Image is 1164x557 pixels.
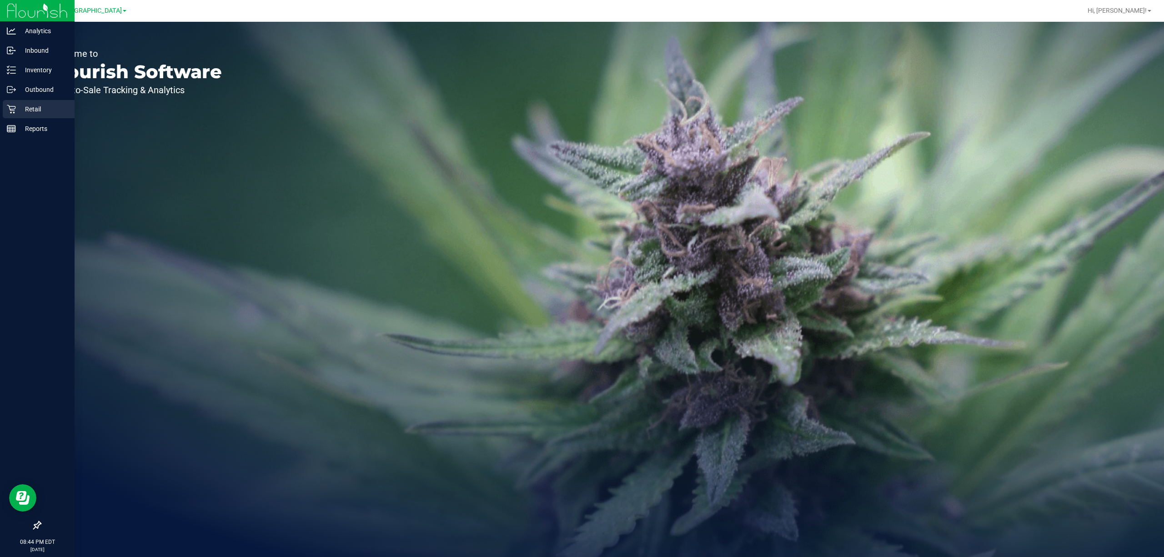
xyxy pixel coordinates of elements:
p: Reports [16,123,70,134]
inline-svg: Retail [7,105,16,114]
p: Inventory [16,65,70,75]
p: Seed-to-Sale Tracking & Analytics [49,85,222,95]
inline-svg: Inventory [7,65,16,75]
inline-svg: Inbound [7,46,16,55]
p: Inbound [16,45,70,56]
p: Flourish Software [49,63,222,81]
p: Retail [16,104,70,115]
p: Welcome to [49,49,222,58]
iframe: Resource center [9,484,36,512]
inline-svg: Reports [7,124,16,133]
p: [DATE] [4,546,70,553]
span: Hi, [PERSON_NAME]! [1088,7,1147,14]
inline-svg: Outbound [7,85,16,94]
span: [GEOGRAPHIC_DATA] [60,7,122,15]
p: 08:44 PM EDT [4,538,70,546]
p: Analytics [16,25,70,36]
p: Outbound [16,84,70,95]
inline-svg: Analytics [7,26,16,35]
